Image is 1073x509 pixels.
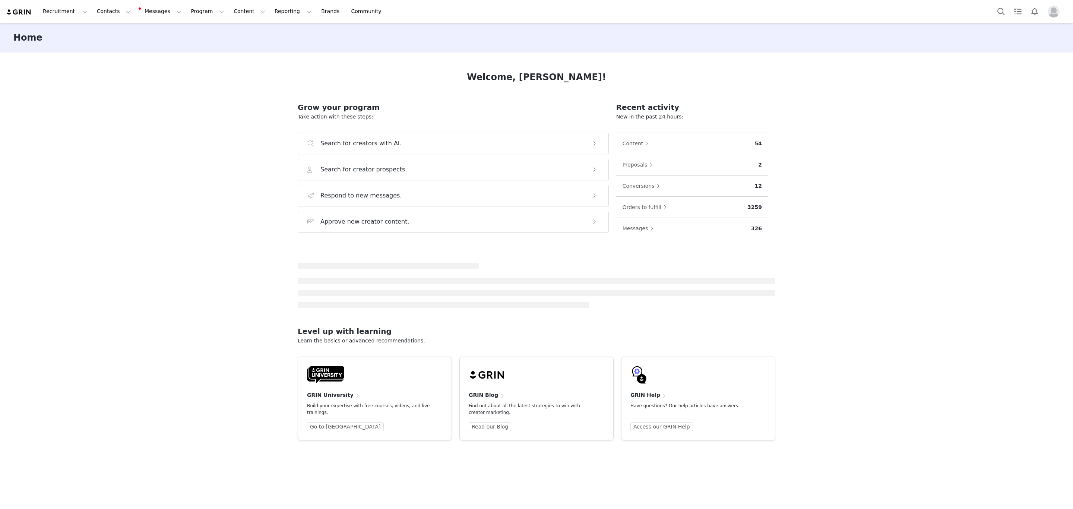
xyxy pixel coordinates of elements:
button: Search for creator prospects. [298,159,609,180]
a: Go to [GEOGRAPHIC_DATA] [307,422,384,431]
button: Contacts [92,3,135,20]
button: Search [993,3,1009,20]
button: Content [622,137,653,149]
img: grin logo [6,9,32,16]
button: Approve new creator content. [298,211,609,233]
button: Notifications [1026,3,1043,20]
p: New in the past 24 hours: [616,113,768,121]
button: Proposals [622,159,657,171]
button: Program [186,3,229,20]
h4: GRIN Blog [469,391,498,399]
p: 2 [758,161,762,169]
a: Community [347,3,389,20]
h3: Approve new creator content. [320,217,409,226]
a: Brands [317,3,346,20]
button: Respond to new messages. [298,185,609,206]
img: grin-logo-black.svg [469,366,506,384]
h2: Level up with learning [298,326,775,337]
h4: GRIN University [307,391,354,399]
p: 3259 [747,203,762,211]
p: Have questions? Our help articles have answers. [630,402,754,409]
p: 326 [751,225,762,233]
img: GRIN-help-icon.svg [630,366,648,384]
button: Content [229,3,270,20]
h1: Welcome, [PERSON_NAME]! [467,70,606,84]
p: Learn the basics or advanced recommendations. [298,337,775,345]
img: GRIN-University-Logo-Black.svg [307,366,344,384]
button: Profile [1043,6,1067,18]
p: 54 [755,140,762,148]
button: Messages [622,222,658,234]
button: Messages [136,3,186,20]
a: Tasks [1010,3,1026,20]
button: Conversions [622,180,664,192]
button: Orders to fulfill [622,201,671,213]
p: 12 [755,182,762,190]
h3: Search for creator prospects. [320,165,407,174]
h3: Search for creators with AI. [320,139,402,148]
p: Find out about all the latest strategies to win with creator marketing. [469,402,592,416]
h4: GRIN Help [630,391,660,399]
img: placeholder-profile.jpg [1048,6,1060,18]
p: Take action with these steps: [298,113,609,121]
h2: Grow your program [298,102,609,113]
button: Recruitment [38,3,92,20]
h2: Recent activity [616,102,768,113]
a: Read our Blog [469,422,511,431]
button: Search for creators with AI. [298,133,609,154]
button: Reporting [270,3,316,20]
p: Build your expertise with free courses, videos, and live trainings. [307,402,431,416]
h3: Respond to new messages. [320,191,402,200]
a: Access our GRIN Help [630,422,693,431]
h3: Home [13,31,42,44]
